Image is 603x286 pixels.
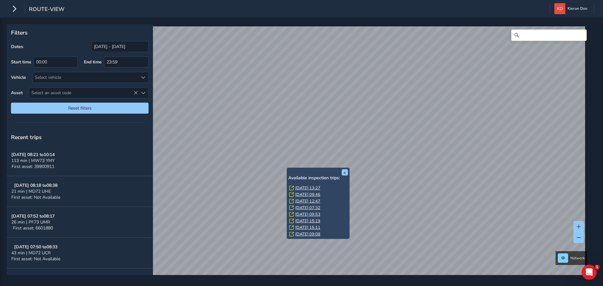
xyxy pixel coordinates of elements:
button: [DATE] 08:21 to10:14113 min | MW73 YMYFirst asset: 39900911 [7,145,153,176]
button: Reset filters [11,103,149,114]
strong: [DATE] 08:21 to 10:14 [11,152,55,158]
label: End time [84,59,102,65]
span: First asset: 6601880 [13,225,53,231]
label: Asset [11,90,23,96]
button: x [342,169,348,175]
button: Kieran Doo [554,3,589,14]
span: 26 min | PF73 UMR [11,219,50,225]
label: Dates [11,44,23,50]
canvas: Map [9,26,585,282]
strong: [DATE] 07:52 to 08:17 [11,213,55,219]
img: diamond-layout [554,3,565,14]
a: [DATE] 13:27 [295,185,320,191]
span: First asset: Not Available [11,256,60,262]
span: Recent trips [11,133,42,141]
div: Select vehicle [33,72,138,83]
span: Kieran Doo [568,3,587,14]
button: [DATE] 07:50 to08:3343 min | MD72 UCRFirst asset: Not Available [7,238,153,268]
label: Vehicle [11,74,26,80]
span: Select an asset code [29,88,138,98]
a: [DATE] 15:19 [295,218,320,224]
a: [DATE] 09:46 [295,192,320,197]
a: [DATE] 07:43 [295,238,320,244]
span: Reset filters [16,105,144,111]
button: [DATE] 08:18 to08:3821 min | MD72 UHEFirst asset: Not Available [7,176,153,207]
span: 113 min | MW73 YMY [11,158,55,164]
a: [DATE] 12:47 [295,198,320,204]
p: Filters [11,29,149,37]
span: 21 min | MD72 UHE [11,188,51,194]
a: [DATE] 09:08 [295,231,320,237]
button: [DATE] 07:52 to08:1726 min | PF73 UMRFirst asset: 6601880 [7,207,153,238]
iframe: Intercom live chat [582,265,597,280]
span: First asset: Not Available [11,194,60,200]
label: Start time [11,59,31,65]
h6: Available inspection trips: [288,175,348,181]
span: route-view [29,5,64,14]
a: [DATE] 07:32 [295,205,320,211]
span: 1 [595,265,600,270]
a: [DATE] 15:11 [295,225,320,230]
span: Network [570,256,585,261]
span: First asset: 39900911 [12,164,54,170]
strong: [DATE] 07:50 to 08:33 [14,244,57,250]
a: [DATE] 09:53 [295,212,320,217]
strong: [DATE] 08:18 to 08:38 [14,182,57,188]
input: Search [511,30,587,41]
strong: [DATE] 07:43 to 09:22 [11,275,55,281]
span: 43 min | MD72 UCR [11,250,51,256]
div: Select an asset code [138,88,148,98]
